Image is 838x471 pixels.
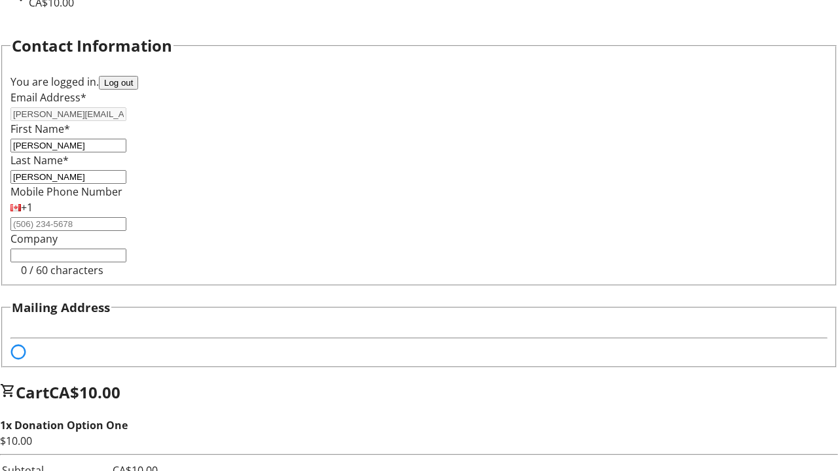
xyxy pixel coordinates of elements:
span: CA$10.00 [49,381,120,403]
span: Cart [16,381,49,403]
label: First Name* [10,122,70,136]
label: Company [10,232,58,246]
label: Email Address* [10,90,86,105]
h3: Mailing Address [12,298,110,317]
label: Mobile Phone Number [10,184,122,199]
div: You are logged in. [10,74,828,90]
h2: Contact Information [12,34,172,58]
input: (506) 234-5678 [10,217,126,231]
label: Last Name* [10,153,69,167]
tr-character-limit: 0 / 60 characters [21,263,103,277]
button: Log out [99,76,138,90]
